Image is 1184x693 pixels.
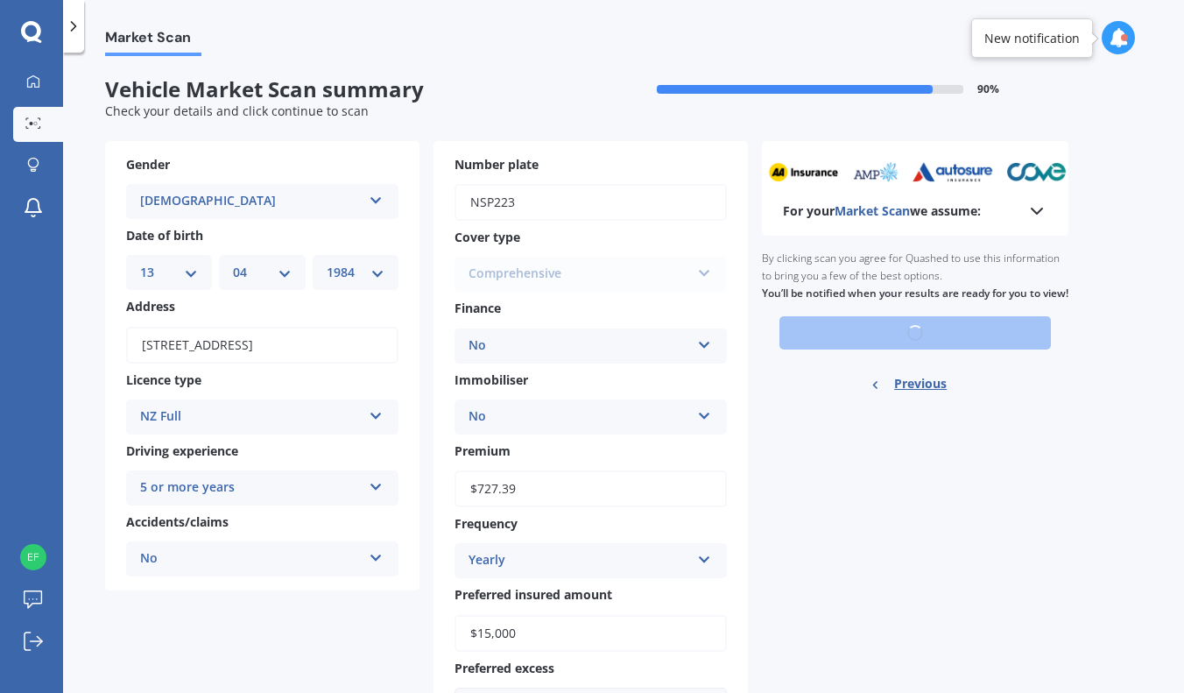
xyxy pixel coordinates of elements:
div: [DEMOGRAPHIC_DATA] [140,191,362,212]
span: Vehicle Market Scan summary [105,77,587,103]
b: You’ll be notified when your results are ready for you to view! [762,286,1068,301]
span: Preferred insured amount [455,587,612,604]
span: Cover type [455,229,520,245]
span: Premium [455,442,511,459]
img: autosure_sm.webp [909,162,990,182]
span: Preferred excess [455,660,554,676]
span: Previous [894,371,947,397]
span: Immobiliser [455,371,528,388]
div: NZ Full [140,407,362,428]
div: No [140,548,362,569]
span: Number plate [455,156,539,173]
span: Date of birth [126,227,203,244]
span: Gender [126,156,170,173]
span: Driving experience [126,442,238,459]
img: f8de727e177ef64a9023e96a0f55f553 [20,544,46,570]
span: Frequency [455,515,518,532]
div: 5 or more years [140,477,362,499]
div: New notification [984,30,1080,47]
span: 90 % [977,83,999,95]
span: Check your details and click continue to scan [105,103,369,119]
span: Address [126,299,175,315]
div: No [469,407,690,428]
input: Enter premium [455,470,727,507]
div: Yearly [469,550,690,571]
div: No [469,336,690,357]
span: Licence type [126,371,201,388]
div: By clicking scan you agree for Quashed to use this information to bring you a few of the best opt... [762,236,1068,316]
span: Market Scan [105,29,201,53]
img: amp_sm.png [848,162,896,182]
img: aa_sm.webp [765,162,835,182]
span: Market Scan [835,202,910,219]
img: cove_sm.webp [1003,162,1063,182]
span: Accidents/claims [126,513,229,530]
b: For your we assume: [783,202,981,220]
span: Finance [455,301,501,317]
